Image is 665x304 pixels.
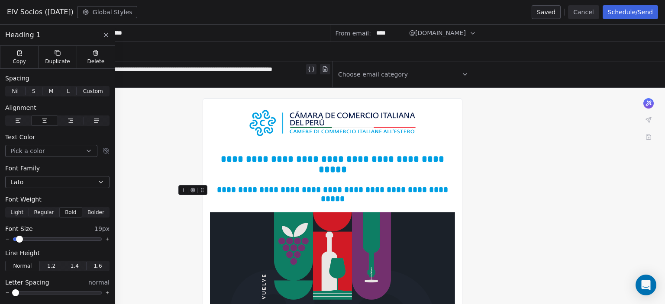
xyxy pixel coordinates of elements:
span: Regular [34,208,54,216]
span: Letter Spacing [5,278,49,287]
span: 1.2 [47,262,55,270]
span: M [49,87,53,95]
button: Schedule/Send [603,5,658,19]
span: Delete [87,58,105,65]
span: Choose email category [338,70,408,79]
span: 19px [94,224,110,233]
span: Duplicate [45,58,70,65]
button: Global Styles [77,6,138,18]
button: Cancel [568,5,599,19]
span: Light [10,208,23,216]
span: From email: [336,29,371,38]
button: Saved [532,5,561,19]
span: Lato [10,178,23,186]
span: Spacing [5,74,29,83]
span: @[DOMAIN_NAME] [409,29,466,38]
span: Copy [13,58,26,65]
span: Font Size [5,224,33,233]
span: Bolder [87,208,104,216]
span: Font Family [5,164,40,173]
span: Text Color [5,133,35,141]
span: Nil [12,87,19,95]
span: normal [88,278,110,287]
span: L [67,87,70,95]
span: S [32,87,36,95]
span: Alignment [5,103,36,112]
span: Custom [83,87,103,95]
span: 1.6 [94,262,102,270]
button: Pick a color [5,145,97,157]
span: Heading 1 [5,30,41,40]
span: Font Weight [5,195,42,204]
span: 1.4 [71,262,79,270]
div: Open Intercom Messenger [636,275,656,295]
span: EIV Socios ([DATE]) [7,7,74,17]
span: Line Height [5,249,40,257]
